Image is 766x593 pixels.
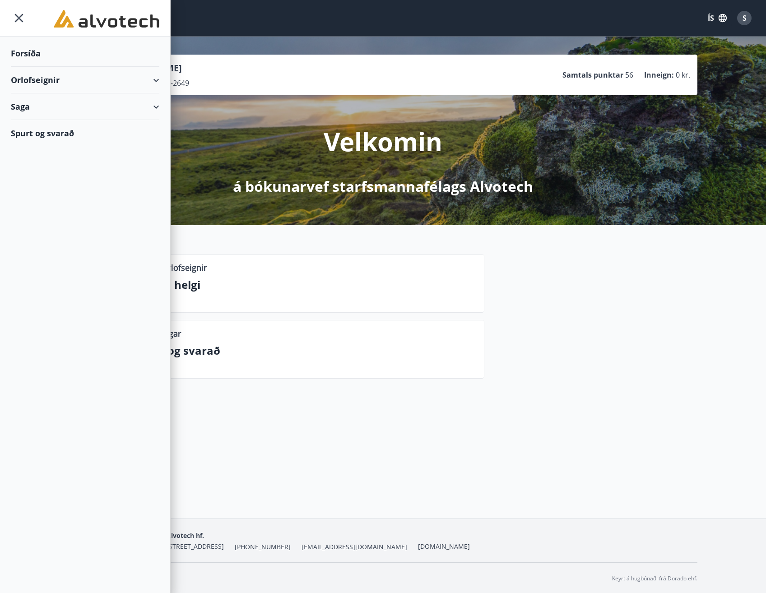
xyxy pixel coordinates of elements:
button: S [734,7,755,29]
div: Spurt og svarað [11,120,159,146]
p: Inneign : [644,70,674,80]
span: [EMAIL_ADDRESS][DOMAIN_NAME] [302,542,407,551]
span: Alvotech hf. [167,531,204,540]
div: Saga [11,93,159,120]
p: Upplýsingar [135,328,181,339]
p: Lausar orlofseignir [135,262,207,273]
p: Samtals punktar [562,70,623,80]
a: [DOMAIN_NAME] [418,542,470,551]
p: á bókunarvef starfsmannafélags Alvotech [233,176,533,196]
div: Orlofseignir [11,67,159,93]
p: Velkomin [324,124,442,158]
span: [STREET_ADDRESS] [167,542,224,551]
span: 0 kr. [676,70,690,80]
p: Keyrt á hugbúnaði frá Dorado ehf. [612,574,697,583]
span: 56 [625,70,633,80]
p: Næstu helgi [135,277,477,292]
p: Spurt og svarað [135,343,477,358]
button: ÍS [703,10,732,26]
span: S [743,13,747,23]
img: union_logo [54,10,159,28]
div: Forsíða [11,40,159,67]
span: [PHONE_NUMBER] [235,542,291,551]
button: menu [11,10,27,26]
